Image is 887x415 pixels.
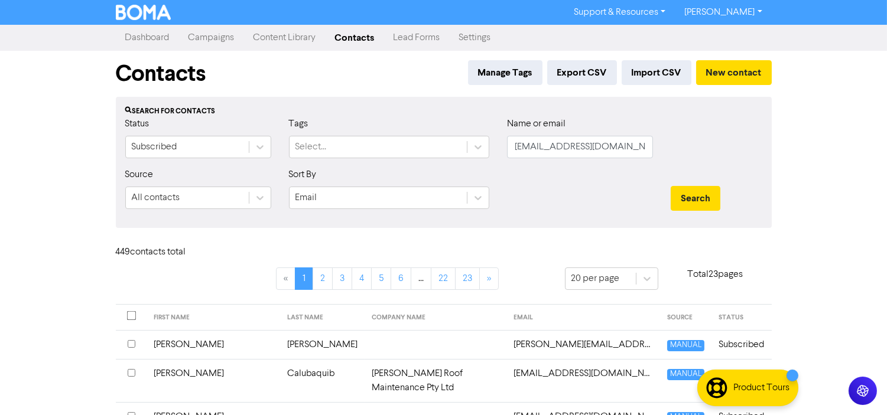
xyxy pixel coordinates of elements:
div: Subscribed [132,140,177,154]
button: Search [671,186,720,211]
iframe: Chat Widget [727,287,887,415]
a: Content Library [244,26,326,50]
a: Page 3 [332,267,352,290]
th: FIRST NAME [147,305,280,331]
a: Support & Resources [564,3,675,22]
div: Select... [295,140,327,154]
th: COMPANY NAME [365,305,506,331]
td: Subscribed [711,359,771,402]
td: accounts@bersonroof.com.au [506,359,660,402]
td: [PERSON_NAME] [280,330,365,359]
a: Contacts [326,26,384,50]
td: [PERSON_NAME] Roof Maintenance Pty Ltd [365,359,506,402]
td: [PERSON_NAME] [147,359,280,402]
a: Page 6 [391,267,411,290]
button: New contact [696,60,772,85]
a: Page 4 [352,267,372,290]
div: Email [295,191,317,205]
td: [PERSON_NAME] [147,330,280,359]
a: Page 5 [371,267,391,290]
h6: 449 contact s total [116,247,210,258]
a: Page 23 [455,267,480,290]
img: BOMA Logo [116,5,171,20]
a: Lead Forms [384,26,450,50]
td: Calubaquib [280,359,365,402]
div: Search for contacts [125,106,762,117]
a: Page 1 is your current page [295,267,313,290]
span: MANUAL [667,369,704,380]
td: Subscribed [711,330,771,359]
th: SOURCE [660,305,711,331]
label: Name or email [507,117,566,131]
a: Settings [450,26,501,50]
label: Source [125,168,154,182]
a: Dashboard [116,26,179,50]
label: Tags [289,117,308,131]
label: Sort By [289,168,317,182]
a: Page 22 [431,267,456,290]
a: Campaigns [179,26,244,50]
p: Total 23 pages [658,267,772,282]
span: MANUAL [667,340,704,351]
div: 20 per page [571,272,620,286]
th: LAST NAME [280,305,365,331]
button: Import CSV [622,60,691,85]
th: EMAIL [506,305,660,331]
a: » [479,267,499,290]
button: Export CSV [547,60,617,85]
h1: Contacts [116,60,206,87]
div: All contacts [132,191,180,205]
a: [PERSON_NAME] [675,3,771,22]
a: Page 2 [313,267,333,290]
button: Manage Tags [468,60,542,85]
td: abfalter@optusnet.com.au [506,330,660,359]
label: Status [125,117,150,131]
th: STATUS [711,305,771,331]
